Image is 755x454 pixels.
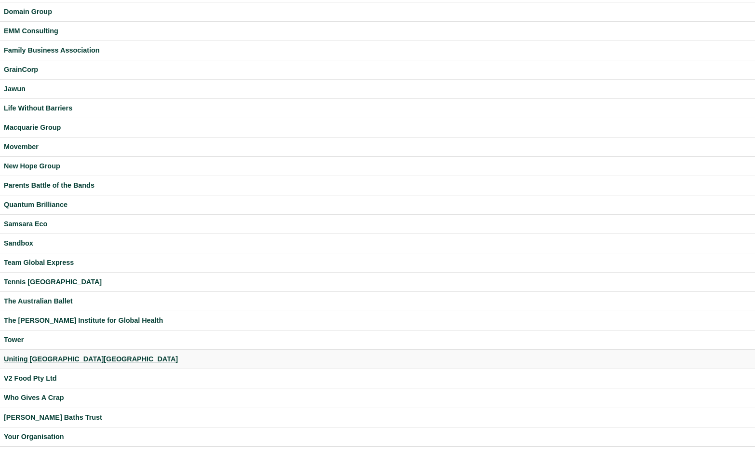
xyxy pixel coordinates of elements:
[4,354,751,365] a: Uniting [GEOGRAPHIC_DATA][GEOGRAPHIC_DATA]
[4,412,751,423] a: [PERSON_NAME] Baths Trust
[4,392,751,403] a: Who Gives A Crap
[4,257,751,268] a: Team Global Express
[4,141,751,152] a: Movember
[4,180,751,191] a: Parents Battle of the Bands
[4,45,751,56] a: Family Business Association
[4,219,751,230] a: Samsara Eco
[4,199,751,210] a: Quantum Brilliance
[4,373,751,384] a: V2 Food Pty Ltd
[4,6,751,17] a: Domain Group
[4,122,751,133] a: Macquarie Group
[4,64,751,75] a: GrainCorp
[4,431,751,442] a: Your Organisation
[4,238,751,249] a: Sandbox
[4,296,751,307] a: The Australian Ballet
[4,315,751,326] a: The [PERSON_NAME] Institute for Global Health
[4,161,751,172] a: New Hope Group
[4,276,751,288] a: Tennis [GEOGRAPHIC_DATA]
[4,26,751,37] a: EMM Consulting
[4,83,751,95] a: Jawun
[4,103,751,114] a: Life Without Barriers
[4,334,751,345] a: Tower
